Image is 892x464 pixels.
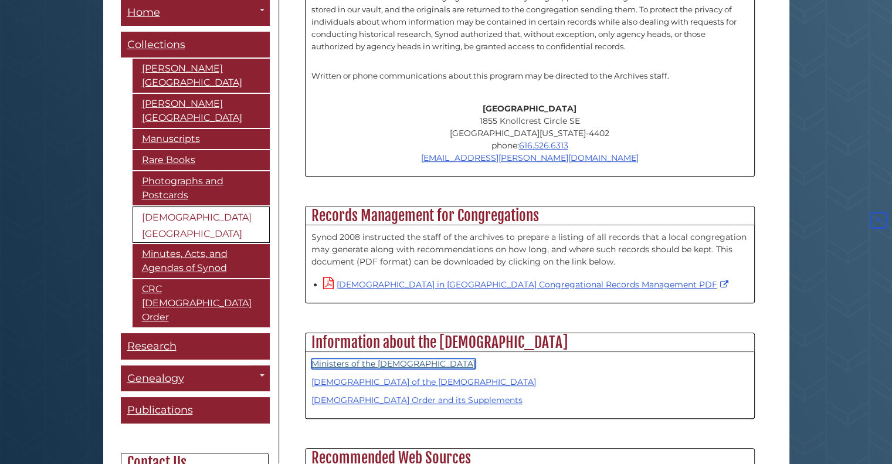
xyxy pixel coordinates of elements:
p: 1855 Knollcrest Circle SE [GEOGRAPHIC_DATA][US_STATE]-4402 phone: [311,103,748,164]
a: Photographs and Postcards [133,172,270,206]
a: Back to Top [867,215,889,226]
span: Collections [127,39,185,52]
a: Research [121,334,270,360]
a: Ministers of the [DEMOGRAPHIC_DATA] [311,358,476,369]
span: Written or phone communications about this program may be directed to the Archives staff. [311,71,669,80]
span: Home [127,6,160,19]
a: Minutes, Acts, and Agendas of Synod [133,245,270,279]
h2: Information about the [DEMOGRAPHIC_DATA] [306,333,754,352]
h2: Records Management for Congregations [306,206,754,225]
a: [DEMOGRAPHIC_DATA] in [GEOGRAPHIC_DATA] Congregational Records Management PDF [323,279,731,290]
a: CRC [DEMOGRAPHIC_DATA] Order [133,280,270,328]
strong: [GEOGRAPHIC_DATA] [483,103,576,114]
a: Genealogy [121,366,270,392]
a: Manuscripts [133,130,270,150]
p: Synod 2008 instructed the staff of the archives to prepare a listing of all records that a local ... [311,231,748,268]
a: Publications [121,398,270,424]
a: [DEMOGRAPHIC_DATA][GEOGRAPHIC_DATA] [133,207,270,243]
a: Collections [121,32,270,59]
a: Rare Books [133,151,270,171]
a: [PERSON_NAME][GEOGRAPHIC_DATA] [133,94,270,128]
a: 616.526.6313 [519,140,568,151]
span: Publications [127,404,193,417]
a: [PERSON_NAME][GEOGRAPHIC_DATA] [133,59,270,93]
span: Genealogy [127,372,184,385]
span: Research [127,340,177,353]
a: [DEMOGRAPHIC_DATA] Order and its Supplements [311,395,523,405]
a: [DEMOGRAPHIC_DATA] of the [DEMOGRAPHIC_DATA] [311,377,536,387]
a: [EMAIL_ADDRESS][PERSON_NAME][DOMAIN_NAME] [421,153,639,163]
